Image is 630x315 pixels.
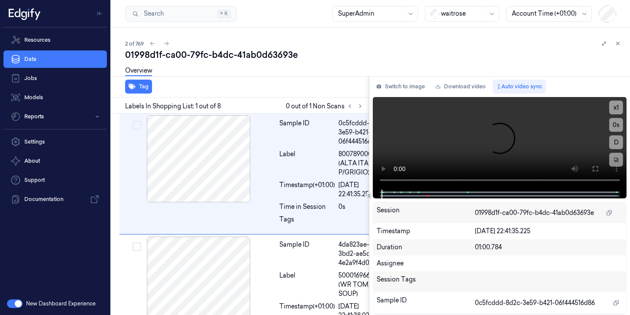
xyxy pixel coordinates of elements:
div: Time in Session [279,202,335,211]
button: Search⌘K [125,6,236,22]
button: Auto video sync [493,80,546,94]
button: Reports [3,108,107,125]
div: Sample ID [279,119,335,146]
div: 0c5fcddd-8d2c-3e59-b421-06f444516d86 [338,119,386,146]
div: 4da823ae-28fc-3bd2-ae5d-4e2a9f4d0325 [338,240,386,268]
button: Select row [133,242,141,251]
span: 0 out of 1 Non Scans [286,101,365,111]
button: Toggle Navigation [93,7,107,20]
div: 0s [338,202,386,211]
div: Duration [377,243,475,252]
span: 5000169661420 (WR TOMATO SOUP) [338,271,386,298]
div: Session Tags [377,275,475,289]
div: 01998d1f-ca00-79fc-b4dc-41ab0d63693e [125,49,623,61]
a: Settings [3,133,107,151]
span: 2 of 769 [125,40,144,47]
div: Sample ID [377,296,475,310]
div: Label [279,150,335,177]
span: 8007890002208 (ALTA ITALIA P/GRIGIO) [338,150,386,177]
span: 01998d1f-ca00-79fc-b4dc-41ab0d63693e [475,208,594,218]
a: Support [3,171,107,189]
span: Search [140,9,164,18]
div: Session [377,206,475,220]
div: Tags [279,215,335,229]
a: Models [3,89,107,106]
button: About [3,152,107,170]
div: [DATE] 22:41:35.250 [338,181,386,199]
button: x1 [609,101,623,114]
button: D [609,135,623,149]
button: Tag [125,80,152,94]
span: Labels In Shopping List: 1 out of 8 [125,102,221,111]
span: 0c5fcddd-8d2c-3e59-b421-06f444516d86 [475,298,595,308]
a: Jobs [3,70,107,87]
div: 01:00.784 [475,243,623,252]
button: 0s [609,118,623,132]
div: Sample ID [279,240,335,268]
button: Select row [133,121,141,130]
div: Assignee [377,259,623,268]
a: Data [3,50,107,68]
a: Overview [125,66,152,76]
div: Label [279,271,335,298]
div: Timestamp (+01:00) [279,181,335,199]
div: Timestamp [377,227,475,236]
div: [DATE] 22:41:35.225 [475,227,623,236]
a: Download video [432,80,489,94]
button: Switch to image [373,80,428,94]
a: Resources [3,31,107,49]
a: Documentation [3,191,107,208]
